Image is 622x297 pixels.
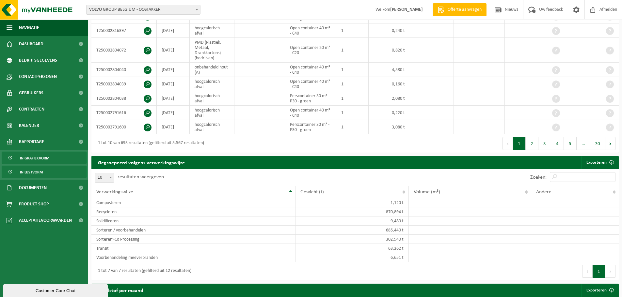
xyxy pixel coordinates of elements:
[19,85,43,101] span: Gebruikers
[369,120,410,134] td: 3,080 t
[295,198,409,207] td: 1,120 t
[581,156,618,169] a: Exporteren
[91,198,295,207] td: Composteren
[300,189,324,195] span: Gewicht (t)
[95,138,204,149] div: 1 tot 10 van 693 resultaten (gefilterd uit 5,567 resultaten)
[369,38,410,63] td: 0,820 t
[19,68,57,85] span: Contactpersonen
[190,63,234,77] td: onbehandeld hout (A)
[433,3,486,16] a: Offerte aanvragen
[369,23,410,38] td: 0,240 t
[414,189,440,195] span: Volume (m³)
[95,265,191,277] div: 1 tot 7 van 7 resultaten (gefilterd uit 12 resultaten)
[369,91,410,106] td: 2,080 t
[285,91,336,106] td: Perscontainer 30 m³ - P30 - groen
[118,174,164,180] label: resultaten weergeven
[446,7,483,13] span: Offerte aanvragen
[536,189,551,195] span: Andere
[530,175,547,180] label: Zoeken:
[157,77,190,91] td: [DATE]
[369,77,410,91] td: 0,160 t
[336,120,369,134] td: 1
[96,189,133,195] span: Verwerkingswijze
[336,106,369,120] td: 1
[157,38,190,63] td: [DATE]
[3,283,109,297] iframe: chat widget
[285,38,336,63] td: Open container 20 m³ - C20
[91,207,295,216] td: Recycleren
[369,106,410,120] td: 0,220 t
[91,253,295,262] td: Voorbehandeling meeverbranden
[190,120,234,134] td: hoogcalorisch afval
[336,63,369,77] td: 1
[157,63,190,77] td: [DATE]
[91,226,295,235] td: Sorteren / voorbehandelen
[577,137,590,150] span: …
[605,137,615,150] button: Next
[190,77,234,91] td: hoogcalorisch afval
[91,23,157,38] td: T250002816397
[295,207,409,216] td: 870,894 t
[91,244,295,253] td: Transit
[157,120,190,134] td: [DATE]
[19,117,39,134] span: Kalender
[19,196,49,212] span: Product Shop
[91,63,157,77] td: T250002804040
[2,166,87,178] a: In lijstvorm
[91,38,157,63] td: T250002804072
[19,101,44,117] span: Contracten
[91,235,295,244] td: Sorteren>Co Processing
[295,216,409,226] td: 9,480 t
[513,137,526,150] button: 1
[91,120,157,134] td: T250002791600
[605,265,615,278] button: Next
[157,91,190,106] td: [DATE]
[95,173,114,182] span: 10
[91,91,157,106] td: T250002804038
[390,7,423,12] strong: [PERSON_NAME]
[336,38,369,63] td: 1
[20,166,43,178] span: In lijstvorm
[190,38,234,63] td: PMD (Plastiek, Metaal, Drankkartons) (bedrijven)
[581,284,618,297] a: Exporteren
[91,156,191,169] h2: Gegroepeerd volgens verwerkingswijze
[2,152,87,164] a: In grafiekvorm
[295,235,409,244] td: 302,940 t
[19,20,39,36] span: Navigatie
[87,5,200,14] span: VOLVO GROUP BELGIUM - OOSTAKKER
[295,244,409,253] td: 63,262 t
[336,23,369,38] td: 1
[285,120,336,134] td: Perscontainer 30 m³ - P30 - groen
[19,134,44,150] span: Rapportage
[20,152,49,164] span: In grafiekvorm
[91,106,157,120] td: T250002791616
[336,91,369,106] td: 1
[590,137,605,150] button: 70
[86,5,200,15] span: VOLVO GROUP BELGIUM - OOSTAKKER
[19,52,57,68] span: Bedrijfsgegevens
[295,253,409,262] td: 6,651 t
[285,77,336,91] td: Open container 40 m³ - C40
[95,173,114,183] span: 10
[582,265,593,278] button: Previous
[369,63,410,77] td: 4,580 t
[551,137,564,150] button: 4
[157,23,190,38] td: [DATE]
[91,284,150,296] h2: Afvalstof per maand
[593,265,605,278] button: 1
[190,23,234,38] td: hoogcalorisch afval
[19,180,47,196] span: Documenten
[190,106,234,120] td: hoogcalorisch afval
[564,137,577,150] button: 5
[91,216,295,226] td: Solidificeren
[295,226,409,235] td: 685,440 t
[285,106,336,120] td: Open container 40 m³ - C40
[190,91,234,106] td: hoogcalorisch afval
[19,36,43,52] span: Dashboard
[538,137,551,150] button: 3
[285,23,336,38] td: Open container 40 m³ - C40
[526,137,538,150] button: 2
[336,77,369,91] td: 1
[19,212,72,229] span: Acceptatievoorwaarden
